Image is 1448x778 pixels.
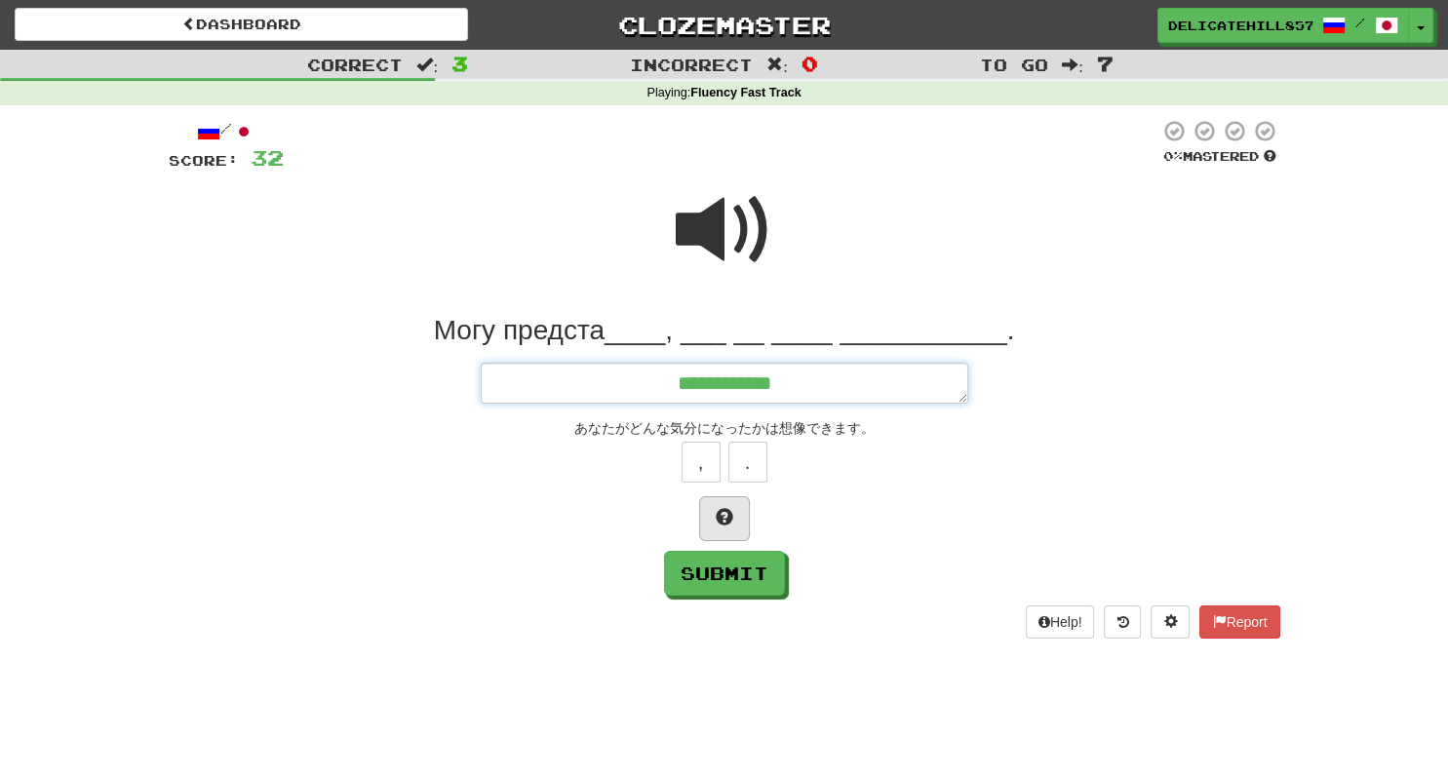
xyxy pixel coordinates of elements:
[682,442,721,483] button: ,
[728,442,767,483] button: .
[451,52,468,75] span: 3
[1355,16,1365,29] span: /
[169,313,1280,348] div: Могу предста____, ___ __ ____ ___________.
[416,57,438,73] span: :
[169,152,239,169] span: Score:
[1199,605,1279,639] button: Report
[699,496,750,541] button: Hint!
[169,418,1280,438] div: あなたがどんな気分になったかは想像できます。
[1159,148,1280,166] div: Mastered
[251,145,284,170] span: 32
[169,119,284,143] div: /
[1168,17,1312,34] span: DelicateHill8572
[1104,605,1141,639] button: Round history (alt+y)
[307,55,403,74] span: Correct
[690,86,801,99] strong: Fluency Fast Track
[1097,52,1114,75] span: 7
[980,55,1048,74] span: To go
[15,8,468,41] a: Dashboard
[1062,57,1083,73] span: :
[664,551,785,596] button: Submit
[802,52,818,75] span: 0
[497,8,951,42] a: Clozemaster
[630,55,753,74] span: Incorrect
[766,57,788,73] span: :
[1157,8,1409,43] a: DelicateHill8572 /
[1163,148,1183,164] span: 0 %
[1026,605,1095,639] button: Help!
